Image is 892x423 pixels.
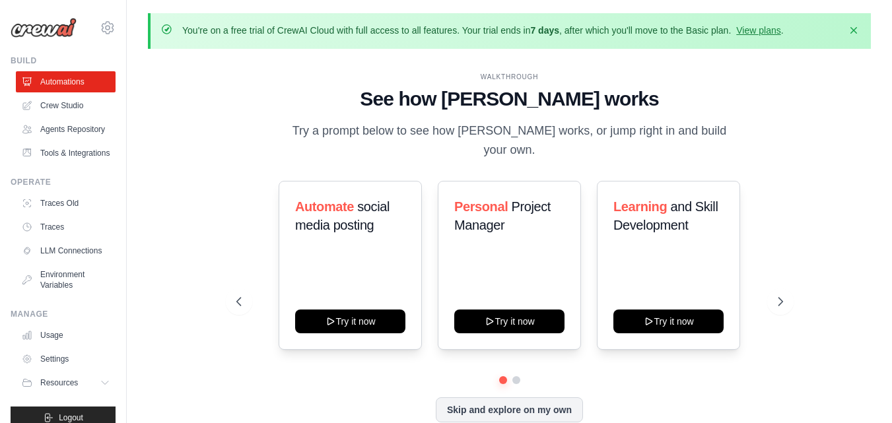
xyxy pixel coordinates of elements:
[295,309,405,333] button: Try it now
[16,143,116,164] a: Tools & Integrations
[295,199,354,214] span: Automate
[16,193,116,214] a: Traces Old
[454,199,508,214] span: Personal
[530,25,559,36] strong: 7 days
[16,119,116,140] a: Agents Repository
[236,87,783,111] h1: See how [PERSON_NAME] works
[16,216,116,238] a: Traces
[16,348,116,370] a: Settings
[182,24,784,37] p: You're on a free trial of CrewAI Cloud with full access to all features. Your trial ends in , aft...
[613,199,667,214] span: Learning
[16,372,116,393] button: Resources
[11,55,116,66] div: Build
[295,199,390,232] span: social media posting
[16,264,116,296] a: Environment Variables
[16,71,116,92] a: Automations
[436,397,583,422] button: Skip and explore on my own
[11,18,77,38] img: Logo
[826,360,892,423] iframe: Chat Widget
[454,199,551,232] span: Project Manager
[11,309,116,319] div: Manage
[16,95,116,116] a: Crew Studio
[236,72,783,82] div: WALKTHROUGH
[40,377,78,388] span: Resources
[288,121,732,160] p: Try a prompt below to see how [PERSON_NAME] works, or jump right in and build your own.
[59,412,83,423] span: Logout
[16,325,116,346] a: Usage
[454,309,565,333] button: Try it now
[16,240,116,261] a: LLM Connections
[11,177,116,187] div: Operate
[736,25,780,36] a: View plans
[613,309,724,333] button: Try it now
